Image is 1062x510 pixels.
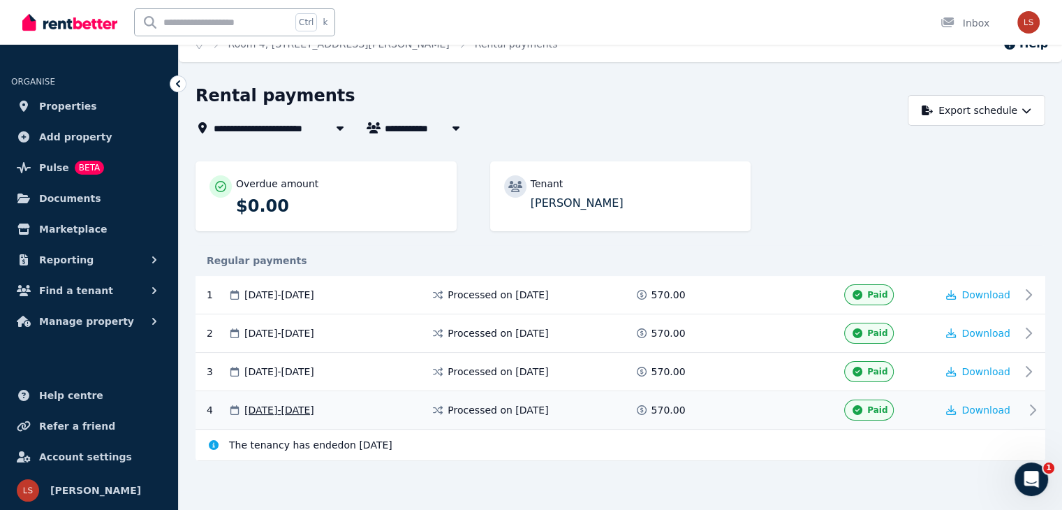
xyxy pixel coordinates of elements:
img: Luca Surman [17,479,39,502]
span: Properties [39,98,97,115]
span: Processed on [DATE] [448,288,548,302]
button: Download [946,365,1010,379]
h1: Rental payments [196,85,355,107]
span: 1 [1043,462,1054,474]
a: Refer a friend [11,412,167,440]
span: Download [961,366,1010,377]
button: Download [946,403,1010,417]
a: PulseBETA [11,154,167,182]
span: Processed on [DATE] [448,403,548,417]
span: The tenancy has ended on [DATE] [229,438,392,452]
span: Pulse [39,159,69,176]
span: Ctrl [295,13,317,31]
span: Paid [867,405,887,416]
span: [DATE] - [DATE] [244,365,314,379]
span: Refer a friend [39,418,115,435]
div: 3 [207,361,228,382]
div: Inbox [941,16,989,30]
span: Paid [867,289,887,300]
a: Add property [11,123,167,151]
span: k [323,17,327,28]
a: Marketplace [11,215,167,243]
button: Download [946,326,1010,340]
span: Manage property [39,313,134,330]
a: Account settings [11,443,167,471]
span: Account settings [39,449,132,465]
span: Reporting [39,252,94,268]
span: Download [961,405,1010,416]
button: Find a tenant [11,277,167,305]
span: Help centre [39,387,103,404]
span: [PERSON_NAME] [50,482,141,499]
button: Manage property [11,307,167,335]
span: [DATE] - [DATE] [244,326,314,340]
span: Documents [39,190,101,207]
span: Add property [39,129,112,145]
p: Overdue amount [236,177,318,191]
span: Paid [867,328,887,339]
p: $0.00 [236,195,443,217]
span: [DATE] - [DATE] [244,288,314,302]
span: 570.00 [651,326,686,340]
iframe: Intercom live chat [1015,462,1048,496]
span: Paid [867,366,887,377]
span: Marketplace [39,221,107,238]
span: BETA [75,161,104,175]
span: Download [961,328,1010,339]
div: Regular payments [196,254,1045,268]
button: Reporting [11,246,167,274]
span: Processed on [DATE] [448,365,548,379]
a: Help centre [11,381,167,409]
span: ORGANISE [11,77,55,87]
p: [PERSON_NAME] [531,195,737,212]
img: Luca Surman [1017,11,1040,34]
img: RentBetter [22,12,117,33]
span: 570.00 [651,288,686,302]
span: [DATE] - [DATE] [244,403,314,417]
span: Find a tenant [39,282,113,299]
div: 1 [207,284,228,305]
a: Documents [11,184,167,212]
div: 2 [207,323,228,344]
a: Properties [11,92,167,120]
p: Tenant [531,177,563,191]
button: Export schedule [908,95,1045,126]
div: 4 [207,400,228,421]
span: 570.00 [651,365,686,379]
span: Download [961,289,1010,300]
span: 570.00 [651,403,686,417]
span: Processed on [DATE] [448,326,548,340]
button: Download [946,288,1010,302]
